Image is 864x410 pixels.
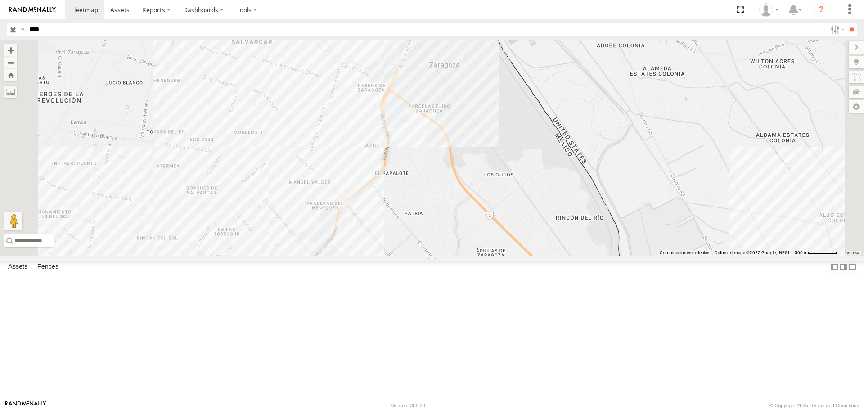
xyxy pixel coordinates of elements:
[845,251,859,254] a: Términos (se abre en una nueva pestaña)
[830,261,839,274] label: Dock Summary Table to the Left
[9,7,56,13] img: rand-logo.svg
[4,86,17,98] label: Measure
[814,3,828,17] i: ?
[769,403,859,408] div: © Copyright 2025 -
[4,261,32,274] label: Assets
[795,250,808,255] span: 500 m
[811,403,859,408] a: Terms and Conditions
[660,250,709,256] button: Combinaciones de teclas
[792,250,840,256] button: Escala del mapa: 500 m por 61 píxeles
[827,23,846,36] label: Search Filter Options
[715,250,789,255] span: Datos del mapa ©2025 Google, INEGI
[4,212,22,230] button: Arrastra al hombrecito al mapa para abrir Street View
[5,401,46,410] a: Visit our Website
[849,100,864,113] label: Map Settings
[839,261,848,274] label: Dock Summary Table to the Right
[391,403,425,408] div: Version: 306.00
[4,44,17,56] button: Zoom in
[33,261,63,274] label: Fences
[19,23,26,36] label: Search Query
[756,3,782,17] div: carolina herrera
[4,56,17,69] button: Zoom out
[848,261,857,274] label: Hide Summary Table
[4,69,17,81] button: Zoom Home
